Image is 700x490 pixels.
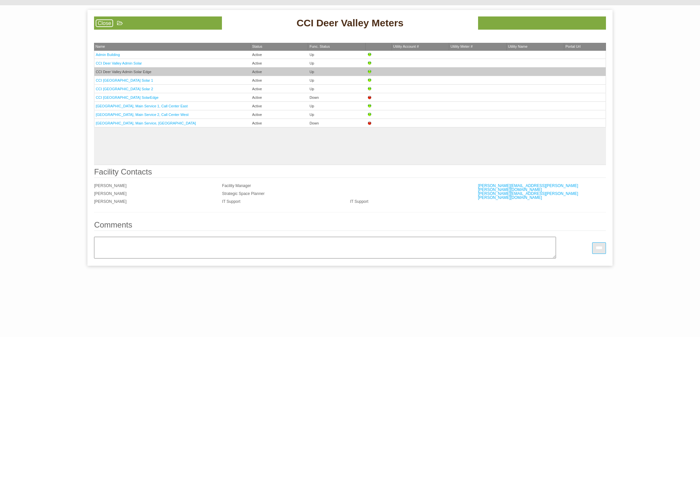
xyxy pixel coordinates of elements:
[308,119,366,127] td: Down
[566,44,581,48] span: Portal Url
[222,199,240,204] span: IT Support
[222,191,264,196] span: Strategic Space Planner
[251,85,308,93] td: Active
[96,78,153,82] a: CCI [GEOGRAPHIC_DATA] Solar 1
[367,52,372,57] img: Up
[94,191,127,196] span: [PERSON_NAME]
[96,61,142,65] a: CCI Deer Valley Admin Solar
[366,43,392,51] th: &nbsp;
[367,61,372,66] img: Up
[222,183,251,188] span: Facility Manager
[308,102,366,110] td: Up
[94,168,606,178] legend: Facility Contacts
[96,19,113,27] a: Close
[308,85,366,93] td: Up
[251,76,308,85] td: Active
[308,59,366,68] td: Up
[308,43,366,51] th: Func. Status
[449,43,507,51] th: Utility Meter #
[251,102,308,110] td: Active
[96,87,153,91] a: CCI [GEOGRAPHIC_DATA] Solar 2
[96,95,158,99] a: CCI [GEOGRAPHIC_DATA] SolarEdge
[251,51,308,59] td: Active
[308,68,366,76] td: Up
[367,95,372,100] img: Down
[507,43,564,51] th: Utility Name
[251,59,308,68] td: Active
[96,104,188,108] a: [GEOGRAPHIC_DATA], Main Service 1, Call Center East
[309,44,330,48] span: Func. Status
[297,16,403,30] span: CCI Deer Valley Meters
[94,43,251,51] th: Name
[564,43,606,51] th: Portal Url
[367,112,372,117] img: Up
[94,183,127,188] span: [PERSON_NAME]
[95,44,105,48] span: Name
[96,53,120,57] a: Admin Building
[308,110,366,119] td: Up
[350,199,369,204] span: IT Support
[367,78,372,83] img: Up
[96,113,188,117] a: [GEOGRAPHIC_DATA], Main Service 2, Call Center West
[392,43,449,51] th: Utility Account #
[251,110,308,119] td: Active
[367,121,372,126] img: Down
[96,70,151,74] a: CCI Deer Valley Admin Solar Edge
[450,44,472,48] span: Utility Meter #
[96,121,196,125] a: [GEOGRAPHIC_DATA], Main Service, [GEOGRAPHIC_DATA]
[393,44,419,48] span: Utility Account #
[251,68,308,76] td: Active
[367,86,372,92] img: Up
[478,183,578,192] a: [PERSON_NAME][EMAIL_ADDRESS][PERSON_NAME][PERSON_NAME][DOMAIN_NAME]
[251,43,308,51] th: Status
[367,69,372,74] img: Up
[94,199,127,204] span: [PERSON_NAME]
[508,44,527,48] span: Utility Name
[308,93,366,102] td: Down
[367,103,372,109] img: Up
[251,93,308,102] td: Active
[94,221,606,231] legend: Comments
[308,51,366,59] td: Up
[308,76,366,85] td: Up
[251,119,308,127] td: Active
[252,44,262,48] span: Status
[478,191,578,200] a: [PERSON_NAME][EMAIL_ADDRESS][PERSON_NAME][PERSON_NAME][DOMAIN_NAME]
